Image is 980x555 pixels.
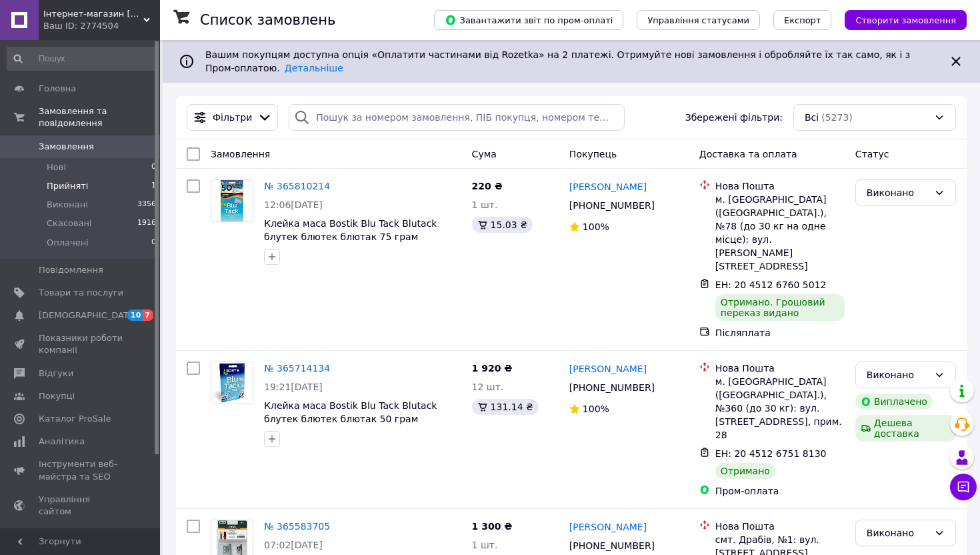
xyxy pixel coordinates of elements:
span: Інтернет-магазин www.tapete.com.ua [43,8,143,20]
span: Відгуки [39,368,73,380]
div: Отримано [715,463,775,479]
button: Завантажити звіт по пром-оплаті [434,10,623,30]
span: 1916 [137,217,156,229]
span: 1 300 ₴ [472,521,513,532]
div: Післяплата [715,326,845,340]
span: 12:06[DATE] [264,199,323,210]
a: № 365583705 [264,521,330,532]
div: Дешева доставка [855,415,956,442]
a: [PERSON_NAME] [569,180,647,193]
span: Замовлення [211,149,270,159]
span: 1 [151,180,156,192]
a: Фото товару [211,362,253,404]
span: Каталог ProSale [39,413,111,425]
div: 131.14 ₴ [472,399,539,415]
span: Покупець [569,149,617,159]
h1: Список замовлень [200,12,335,28]
span: 100% [583,221,609,232]
span: ЕН: 20 4512 6760 5012 [715,280,827,290]
span: 3356 [137,199,156,211]
div: м. [GEOGRAPHIC_DATA] ([GEOGRAPHIC_DATA].), №78 (до 30 кг на одне місце): вул. [PERSON_NAME][STREE... [715,193,845,273]
div: Виплачено [855,394,933,410]
a: Клейка маса Bostik Blu Tack Blutack блутек блютек блютак 75 грам [264,218,437,242]
span: Cума [472,149,497,159]
div: Ваш ID: 2774504 [43,20,160,32]
span: Показники роботи компанії [39,332,123,356]
span: 19:21[DATE] [264,382,323,392]
div: Нова Пошта [715,520,845,533]
img: Фото товару [211,362,253,404]
span: 7 [143,310,153,321]
button: Створити замовлення [845,10,967,30]
span: Всі [805,111,819,124]
span: Створити замовлення [855,15,956,25]
input: Пошук за номером замовлення, ПІБ покупця, номером телефону, Email, номером накладної [289,104,625,131]
div: Пром-оплата [715,484,845,498]
a: Детальніше [285,63,343,73]
span: Замовлення та повідомлення [39,105,160,129]
div: Виконано [867,368,929,382]
div: [PHONE_NUMBER] [567,378,657,397]
span: Замовлення [39,141,94,153]
span: Збережені фільтри: [685,111,783,124]
span: Покупці [39,390,75,402]
a: Створити замовлення [831,14,967,25]
span: 0 [151,161,156,173]
a: [PERSON_NAME] [569,362,647,376]
a: [PERSON_NAME] [569,520,647,534]
span: [DEMOGRAPHIC_DATA] [39,310,137,322]
span: Повідомлення [39,264,103,276]
span: 220 ₴ [472,181,503,191]
span: Статус [855,149,889,159]
span: Вашим покупцям доступна опція «Оплатити частинами від Rozetka» на 2 платежі. Отримуйте нові замов... [205,49,910,73]
span: Виконані [47,199,88,211]
a: Клейка маса Bostik Blu Tack Blutack блутек блютек блютак 50 грам [264,400,437,424]
div: Виконано [867,185,929,200]
button: Чат з покупцем [950,474,977,500]
div: 15.03 ₴ [472,217,533,233]
span: 1 шт. [472,540,498,550]
span: 07:02[DATE] [264,540,323,550]
span: Прийняті [47,180,88,192]
img: Фото товару [221,180,243,221]
span: 1 шт. [472,199,498,210]
span: Нові [47,161,66,173]
span: ЕН: 20 4512 6751 8130 [715,448,827,459]
span: Інструменти веб-майстра та SEO [39,458,123,482]
span: 0 [151,237,156,249]
div: Нова Пошта [715,179,845,193]
a: Фото товару [211,179,253,222]
span: Головна [39,83,76,95]
span: Оплачені [47,237,89,249]
button: Управління статусами [637,10,760,30]
span: Управління статусами [647,15,749,25]
div: Нова Пошта [715,362,845,375]
div: [PHONE_NUMBER] [567,196,657,215]
span: Скасовані [47,217,92,229]
span: 10 [127,310,143,321]
a: № 365810214 [264,181,330,191]
span: Завантажити звіт по пром-оплаті [445,14,613,26]
span: Товари та послуги [39,287,123,299]
input: Пошук [7,47,157,71]
div: Виконано [867,526,929,540]
span: Управління сайтом [39,494,123,518]
div: м. [GEOGRAPHIC_DATA] ([GEOGRAPHIC_DATA].), №360 (до 30 кг): вул. [STREET_ADDRESS], прим. 28 [715,375,845,442]
div: Отримано. Грошовий переказ видано [715,294,845,321]
span: 100% [583,404,609,414]
span: Аналітика [39,436,85,448]
div: [PHONE_NUMBER] [567,536,657,555]
span: 1 920 ₴ [472,363,513,374]
button: Експорт [773,10,832,30]
span: Фільтри [213,111,252,124]
span: 12 шт. [472,382,504,392]
span: (5273) [821,112,853,123]
span: Доставка та оплата [699,149,797,159]
span: Експорт [784,15,821,25]
a: № 365714134 [264,363,330,374]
